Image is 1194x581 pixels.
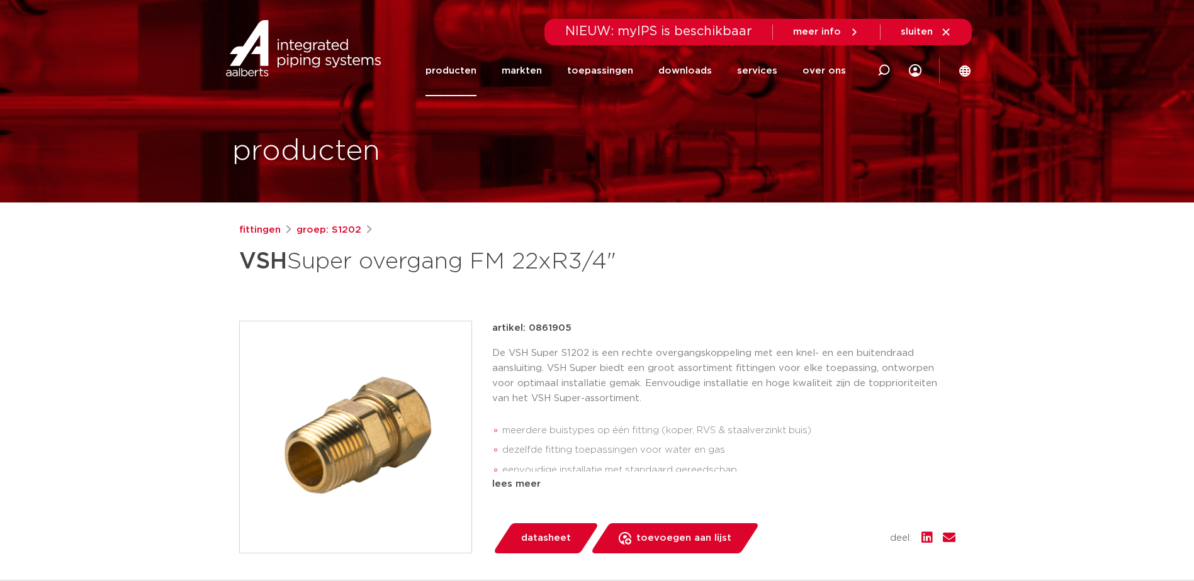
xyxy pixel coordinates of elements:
a: meer info [793,26,860,38]
a: over ons [803,45,846,96]
li: dezelfde fitting toepassingen voor water en gas [502,440,955,460]
span: meer info [793,27,841,36]
span: toevoegen aan lijst [636,528,731,548]
h1: producten [232,131,380,172]
li: meerdere buistypes op één fitting (koper, RVS & staalverzinkt buis) [502,421,955,441]
a: toepassingen [567,45,633,96]
div: my IPS [909,45,921,96]
div: lees meer [492,477,955,492]
a: fittingen [239,223,281,238]
a: markten [502,45,542,96]
span: datasheet [521,528,571,548]
span: deel: [890,531,911,546]
a: sluiten [901,26,952,38]
h1: Super overgang FM 22xR3/4" [239,243,712,280]
a: datasheet [492,523,599,553]
img: Product Image for VSH Super overgang FM 22xR3/4" [240,321,471,553]
a: producten [425,45,476,96]
span: NIEUW: myIPS is beschikbaar [565,25,752,38]
a: groep: S1202 [296,223,361,238]
p: De VSH Super S1202 is een rechte overgangskoppeling met een knel- en een buitendraad aansluiting.... [492,346,955,406]
nav: Menu [425,45,846,96]
a: services [737,45,777,96]
strong: VSH [239,250,287,273]
span: sluiten [901,27,933,36]
li: eenvoudige installatie met standaard gereedschap [502,460,955,480]
a: downloads [658,45,712,96]
p: artikel: 0861905 [492,321,572,336]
